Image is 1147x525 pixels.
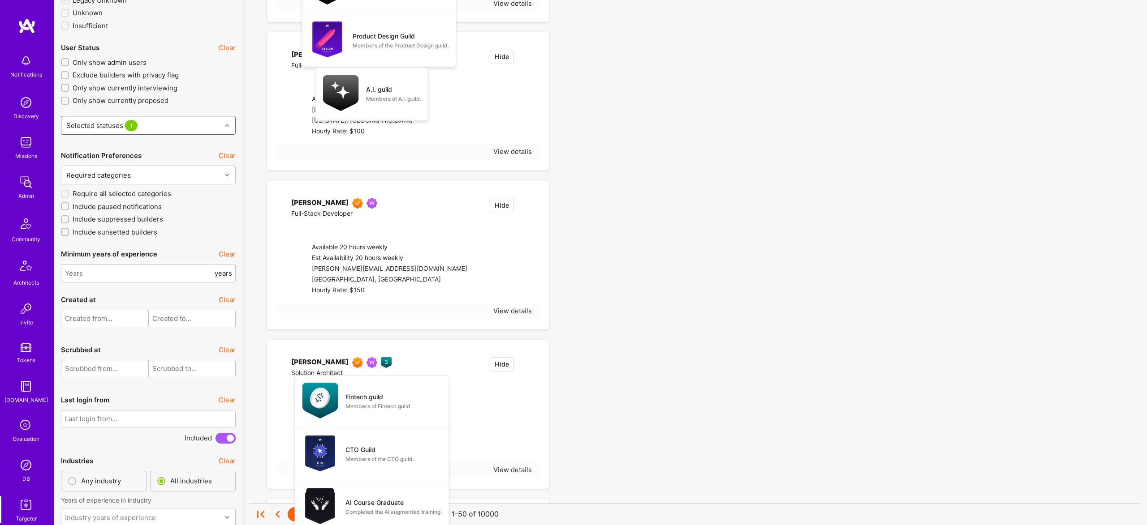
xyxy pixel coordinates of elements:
[352,357,363,368] img: Exceptional A.Teamer
[61,310,148,327] input: Created from...
[291,368,392,379] div: Solution Architect
[17,496,35,514] img: Skill Targeter
[312,264,467,274] div: [PERSON_NAME][EMAIL_ADDRESS][DOMAIN_NAME]
[17,52,35,70] img: bell
[22,474,30,483] div: DB
[15,151,37,161] div: Missions
[19,318,33,327] div: Invite
[17,355,35,365] div: Tokens
[367,198,377,209] img: Been on Mission
[312,274,467,285] div: [GEOGRAPHIC_DATA], [GEOGRAPHIC_DATA]
[219,295,236,304] button: Clear
[61,395,109,405] div: Last login from
[10,70,42,79] div: Notifications
[17,300,35,318] img: Invite
[493,306,532,316] div: View details
[73,189,171,198] span: Require all selected categories
[65,512,156,522] div: Industry years of experience
[288,507,302,521] div: 1
[81,476,121,487] div: Any industry
[61,151,142,160] div: Notification Preferences
[312,242,467,253] div: Available 20 hours weekly
[345,507,442,516] div: Completed the AI augmented training.
[525,198,532,205] i: icon EmptyStar
[493,147,532,156] div: View details
[291,198,349,209] div: [PERSON_NAME]
[291,60,392,71] div: Full-Stack Developer
[219,345,236,354] button: Clear
[61,295,96,304] div: Created at
[353,31,415,41] div: Product Design Guild
[148,310,236,327] input: Created to...
[291,221,298,228] i: icon linkedIn
[345,498,404,507] div: AI Course Graduate
[61,345,101,354] div: Scrubbed at
[219,395,236,405] button: Clear
[15,213,37,235] img: Community
[73,202,162,211] span: Include paused notifications
[61,43,99,52] div: User Status
[17,417,34,434] i: icon SelectionTeam
[15,256,37,278] img: Architects
[493,465,532,474] div: View details
[366,85,392,94] div: A.I. guild
[4,395,48,405] div: [DOMAIN_NAME]
[302,383,338,418] img: Fintech guild
[291,50,349,60] div: [PERSON_NAME]
[156,476,167,487] img: selected
[490,198,514,212] button: Hide
[366,94,421,103] div: Members of A.I. guild.
[73,58,147,67] span: Only show admin users
[73,214,163,224] span: Include suppressed builders
[225,123,229,128] i: icon Chevron
[219,456,236,465] button: Clear
[73,83,177,93] span: Only show currently interviewing
[312,285,467,296] div: Hourly Rate: $150
[302,435,338,471] img: CTO Guild
[219,43,236,52] button: Clear
[215,269,232,278] span: years
[18,191,34,201] div: Admin
[17,133,35,151] img: teamwork
[310,21,345,57] img: Product Design Guild
[73,227,157,237] span: Include sunsetted builders
[312,94,422,105] div: Available 40 hours weekly
[291,209,381,219] div: Full-Stack Developer
[61,456,93,465] div: Industries
[61,410,236,427] input: Last login from...
[312,253,467,264] div: Est Availability 20 hours weekly
[73,96,168,105] span: Only show currently proposed
[73,70,179,80] span: Exclude builders with privacy flag
[13,278,39,287] div: Architects
[73,21,108,30] span: Insufficient
[17,377,35,395] img: guide book
[312,126,422,137] div: Hourly Rate: $100
[291,73,298,80] i: icon linkedIn
[21,343,31,352] img: tokens
[13,111,39,121] div: Discovery
[490,357,514,371] button: Hide
[61,496,236,504] label: Years of experience in industry
[352,198,363,209] img: Exceptional A.Teamer
[18,18,36,34] img: logo
[170,476,212,487] div: All industries
[12,235,40,244] div: Community
[345,401,412,411] div: Members of Fintech guild.
[525,357,532,364] i: icon EmptyStar
[148,360,236,377] input: Scrubbed to...
[353,41,449,50] div: Members of the Product Design guild.
[490,50,514,64] button: Hide
[323,75,359,111] img: A.I. guild
[13,434,39,444] div: Evaluation
[312,105,422,115] div: [EMAIL_ADDRESS][DOMAIN_NAME]
[61,249,157,259] div: Minimum years of experience
[291,357,349,368] div: [PERSON_NAME]
[302,488,338,524] img: AI Course Graduate
[225,515,229,520] i: icon Chevron
[64,169,133,182] div: Required categories
[125,120,138,131] span: 1
[291,380,298,387] i: icon linkedIn
[452,510,499,519] div: 1-50 of 10000
[367,357,377,368] img: Been on Mission
[219,151,236,160] button: Clear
